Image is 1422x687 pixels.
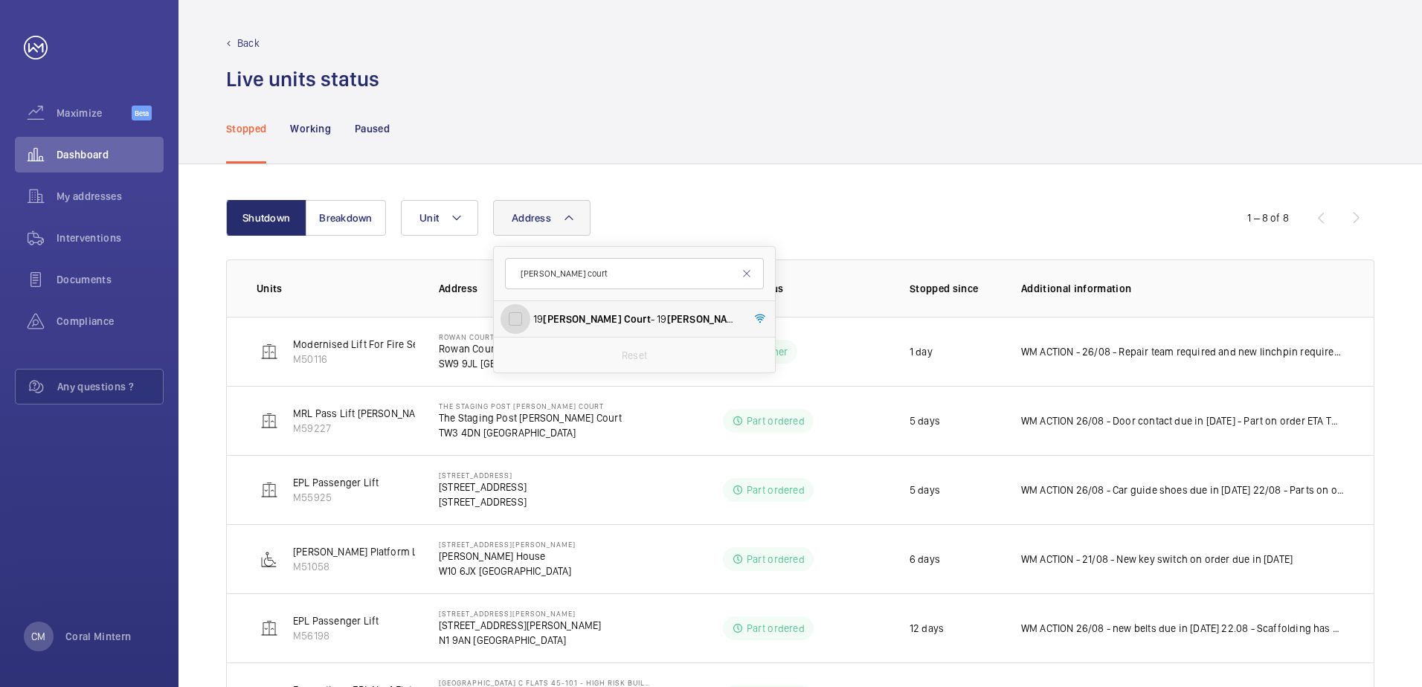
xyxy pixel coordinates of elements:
p: M50116 [293,352,526,367]
p: M51058 [293,559,428,574]
p: 6 days [910,552,940,567]
span: Unit [419,212,439,224]
input: Search by address [505,258,764,289]
img: elevator.svg [260,619,278,637]
p: M59227 [293,421,432,436]
p: [GEOGRAPHIC_DATA] C Flats 45-101 - High Risk Building [439,678,650,687]
span: Dashboard [57,147,164,162]
p: Rowan Court Flats 78-194 [439,341,634,356]
p: N1 9AN [GEOGRAPHIC_DATA] [439,633,601,648]
p: [STREET_ADDRESS][PERSON_NAME] [439,609,601,618]
h1: Live units status [226,65,379,93]
p: MRL Pass Lift [PERSON_NAME] [293,406,432,421]
p: EPL Passenger Lift [293,613,379,628]
p: Address [439,281,650,296]
p: WM ACTION 26/08 - Door contact due in [DATE] - Part on order ETA TBC. WM ACTION - 21/08 - Car doo... [1021,413,1344,428]
p: WM ACTION 26/08 - Car guide shoes due in [DATE] 22/08 - Parts on order ETA [DATE] 27th. WM ACTION... [1021,483,1344,497]
div: 1 – 8 of 8 [1247,210,1289,225]
p: [STREET_ADDRESS] [439,494,527,509]
p: 12 days [910,621,944,636]
span: My addresses [57,189,164,204]
button: Address [493,200,591,236]
img: elevator.svg [260,481,278,499]
p: Rowan Court Flats 78-194 - High Risk Building [439,332,634,341]
p: [STREET_ADDRESS] [439,480,527,494]
p: SW9 9JL [GEOGRAPHIC_DATA] [439,356,634,371]
img: elevator.svg [260,343,278,361]
p: Part ordered [747,483,805,497]
p: Part ordered [747,552,805,567]
span: Court [624,313,651,325]
p: M55925 [293,490,379,505]
span: Compliance [57,314,164,329]
p: 1 day [910,344,933,359]
p: Stopped since [910,281,997,296]
p: 5 days [910,413,940,428]
p: Coral Mintern [65,629,132,644]
p: W10 6JX [GEOGRAPHIC_DATA] [439,564,576,578]
p: WM ACTION - 21/08 - New key switch on order due in [DATE] [1021,552,1293,567]
p: [STREET_ADDRESS][PERSON_NAME] [439,540,576,549]
p: The Staging Post [PERSON_NAME] Court [439,410,622,425]
span: Address [512,212,551,224]
p: EPL Passenger Lift [293,475,379,490]
p: [STREET_ADDRESS] [439,471,527,480]
p: Back [237,36,260,51]
p: Reset [622,348,647,363]
span: [PERSON_NAME] [667,313,745,325]
button: Unit [401,200,478,236]
p: 5 days [910,483,940,497]
span: Interventions [57,230,164,245]
p: M56198 [293,628,379,643]
p: Stopped [226,121,266,136]
p: Modernised Lift For Fire Services - LEFT HAND LIFT [293,337,526,352]
p: Additional information [1021,281,1344,296]
p: Paused [355,121,390,136]
p: [STREET_ADDRESS][PERSON_NAME] [439,618,601,633]
button: Breakdown [306,200,386,236]
p: Units [257,281,415,296]
img: elevator.svg [260,412,278,430]
p: Working [290,121,330,136]
img: platform_lift.svg [260,550,278,568]
span: Any questions ? [57,379,163,394]
p: [PERSON_NAME] House [439,549,576,564]
button: Shutdown [226,200,306,236]
span: Documents [57,272,164,287]
p: WM ACTION 26/08 - new belts due in [DATE] 22.08 - Scaffolding has been done, Belts on order ETA T... [1021,621,1344,636]
span: Beta [132,106,152,120]
span: Maximize [57,106,132,120]
p: [PERSON_NAME] Platform Lift [293,544,428,559]
span: 19 - 19 , [GEOGRAPHIC_DATA] [533,312,738,326]
p: CM [31,629,45,644]
span: [PERSON_NAME] [543,313,621,325]
p: The Staging Post [PERSON_NAME] Court [439,401,622,410]
p: Part ordered [747,413,805,428]
p: Part ordered [747,621,805,636]
p: TW3 4DN [GEOGRAPHIC_DATA] [439,425,622,440]
p: WM ACTION - 26/08 - Repair team required and new linchpin required to be ordered and repair date ... [1021,344,1344,359]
